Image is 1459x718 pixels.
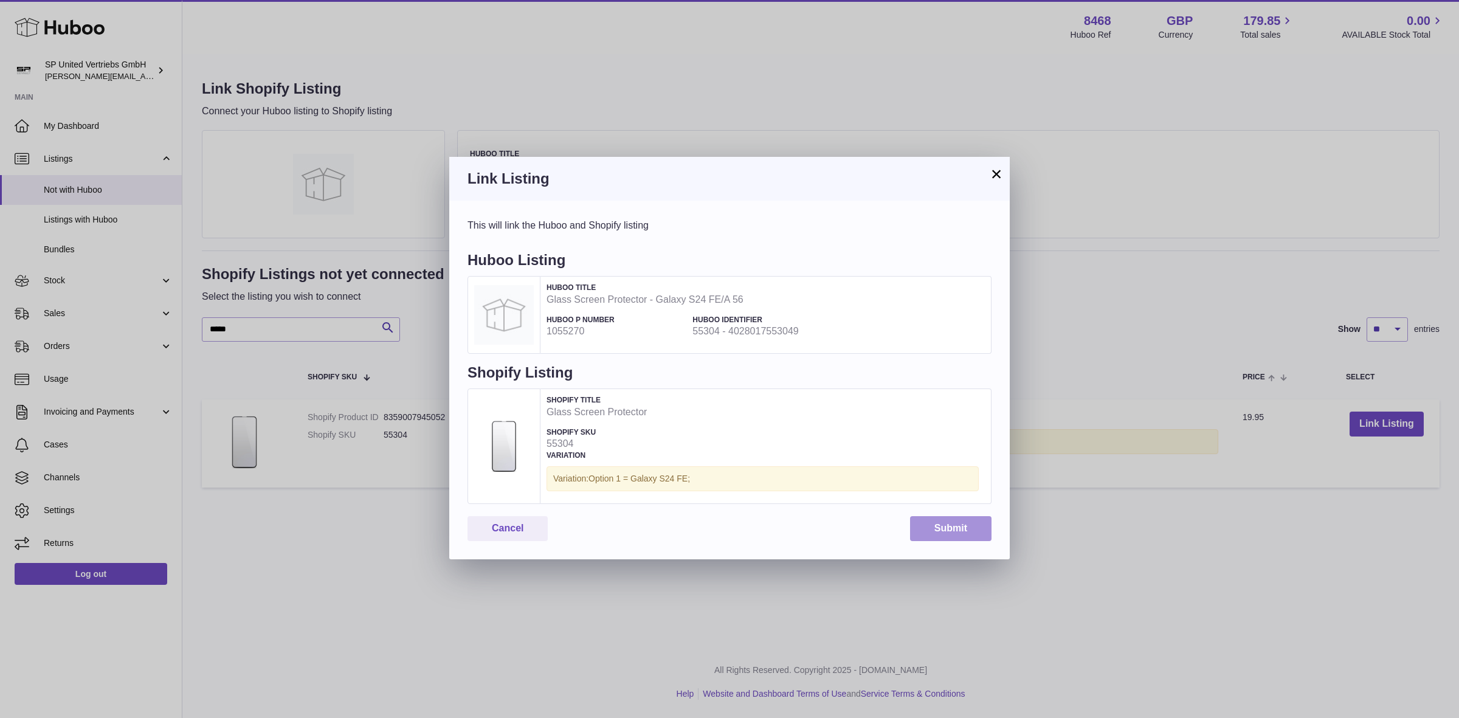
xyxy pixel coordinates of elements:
strong: Glass Screen Protector [547,406,979,419]
h4: Huboo Identifier [692,315,832,325]
strong: Glass Screen Protector - Galaxy S24 FE/A 56 [547,293,979,306]
div: This will link the Huboo and Shopify listing [467,219,992,232]
img: Glass Screen Protector [474,416,534,476]
strong: 55304 [547,437,686,450]
h4: Huboo Listing [467,250,992,276]
button: Submit [910,516,992,541]
button: Cancel [467,516,548,541]
button: × [989,167,1004,181]
span: Option 1 = Galaxy S24 FE; [588,474,690,483]
h4: Shopify SKU [547,427,686,437]
strong: 55304 - 4028017553049 [692,325,832,338]
h4: Variation [547,450,979,460]
div: Variation: [547,466,979,491]
h3: Link Listing [467,169,992,188]
img: Glass Screen Protector - Galaxy S24 FE/A 56 [474,285,534,345]
h4: Huboo Title [547,283,979,292]
h4: Shopify Listing [467,363,992,388]
strong: 1055270 [547,325,686,338]
h4: Shopify Title [547,395,979,405]
h4: Huboo P number [547,315,686,325]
